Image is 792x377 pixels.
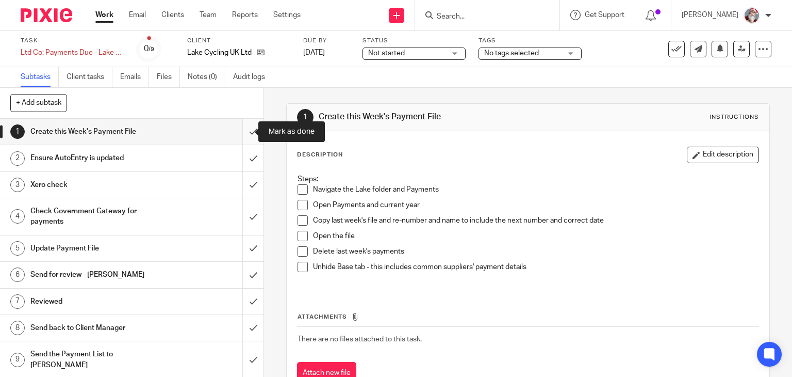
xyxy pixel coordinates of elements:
[95,10,113,20] a: Work
[157,67,180,87] a: Files
[709,113,759,121] div: Instructions
[30,150,165,166] h1: Ensure AutoEntry is updated
[30,267,165,282] h1: Send for review - [PERSON_NAME]
[303,49,325,56] span: [DATE]
[484,50,539,57] span: No tags selected
[303,37,350,45] label: Due by
[200,10,217,20] a: Team
[273,10,301,20] a: Settings
[298,336,422,343] span: There are no files attached to this task.
[161,10,184,20] a: Clients
[10,268,25,282] div: 6
[30,241,165,256] h1: Update Payment File
[30,177,165,193] h1: Xero check
[10,294,25,309] div: 7
[187,48,252,58] p: Lake Cycling UK Ltd
[313,231,759,241] p: Open the file
[313,215,759,226] p: Copy last week's file and re-number and name to include the next number and correct date
[188,67,225,87] a: Notes (0)
[10,353,25,367] div: 9
[21,67,59,87] a: Subtasks
[129,10,146,20] a: Email
[30,347,165,373] h1: Send the Payment List to [PERSON_NAME]
[368,50,405,57] span: Not started
[687,147,759,163] button: Edit description
[21,37,124,45] label: Task
[744,7,760,24] img: Karen%20Pic.png
[21,48,124,58] div: Ltd Co: Payments Due - Lake Cycling
[233,67,273,87] a: Audit logs
[10,241,25,256] div: 5
[30,294,165,309] h1: Reviewed
[313,184,759,195] p: Navigate the Lake folder and Payments
[10,94,67,112] button: + Add subtask
[478,37,582,45] label: Tags
[10,178,25,192] div: 3
[187,37,290,45] label: Client
[30,320,165,336] h1: Send back to Client Manager
[297,151,343,159] p: Description
[585,11,624,19] span: Get Support
[313,262,759,272] p: Unhide Base tab - this includes common suppliers' payment details
[362,37,466,45] label: Status
[120,67,149,87] a: Emails
[67,67,112,87] a: Client tasks
[10,321,25,335] div: 8
[21,8,72,22] img: Pixie
[297,109,313,125] div: 1
[10,151,25,166] div: 2
[313,246,759,257] p: Delete last week's payments
[298,314,347,320] span: Attachments
[436,12,529,22] input: Search
[30,124,165,139] h1: Create this Week's Payment File
[298,174,759,184] p: Steps:
[144,43,154,55] div: 0
[682,10,738,20] p: [PERSON_NAME]
[313,200,759,210] p: Open Payments and current year
[30,203,165,230] h1: Check Government Gateway for payments
[319,112,550,122] h1: Create this Week's Payment File
[10,124,25,139] div: 1
[10,209,25,224] div: 4
[148,46,154,52] small: /9
[232,10,258,20] a: Reports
